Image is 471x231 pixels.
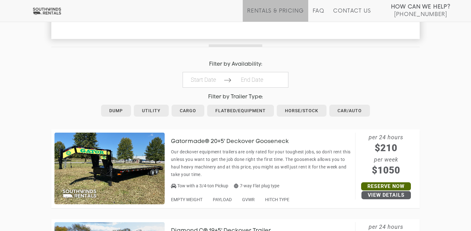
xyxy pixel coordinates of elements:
span: $1050 [355,163,417,177]
a: Reserve Now [361,182,411,190]
a: Contact Us [333,8,371,22]
span: [PHONE_NUMBER] [394,11,447,18]
span: 7-way Flat plug type [234,183,279,188]
img: SW012 - Gatormade 20+5' Deckover Gooseneck [54,133,165,204]
a: Cargo [172,105,204,117]
img: Southwinds Rentals Logo [31,7,62,15]
a: Dump [101,105,131,117]
span: GVWR [242,197,255,202]
a: Horse/Stock [277,105,326,117]
h3: Gatormade® 20+5' Deckover Gooseneck [171,139,298,145]
p: Our deckover equipment trailers are only rated for your toughest jobs, so don't rent this unless ... [171,148,352,178]
span: EMPTY WEIGHT [171,197,202,202]
a: Flatbed/Equipment [207,105,274,117]
span: PAYLOAD [213,197,232,202]
a: Rentals & Pricing [247,8,304,22]
span: Tow with a 3/4-ton Pickup [177,183,228,188]
a: FAQ [313,8,325,22]
h4: Filter by Trailer Type: [51,94,420,100]
span: $210 [355,141,417,155]
a: Gatormade® 20+5' Deckover Gooseneck [171,139,298,144]
span: per 24 hours per week [355,133,417,177]
a: How Can We Help? [PHONE_NUMBER] [391,3,451,17]
h4: Filter by Availability: [51,61,420,67]
span: HITCH TYPE [265,197,289,202]
a: Car/Auto [329,105,370,117]
a: View Details [361,191,411,199]
a: Utility [134,105,169,117]
strong: How Can We Help? [391,4,451,10]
